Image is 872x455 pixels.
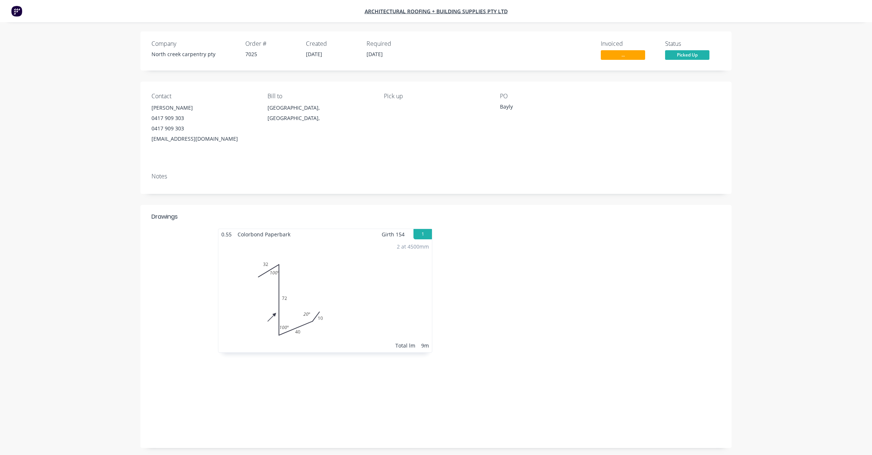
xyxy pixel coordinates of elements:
div: 0417 909 303 [151,123,256,134]
div: Contact [151,93,256,100]
div: [EMAIL_ADDRESS][DOMAIN_NAME] [151,134,256,144]
div: Bayly [500,103,592,113]
span: ... [601,50,645,59]
div: North creek carpentry pty [151,50,236,58]
div: Pick up [384,93,488,100]
div: [GEOGRAPHIC_DATA], [GEOGRAPHIC_DATA], [268,103,372,126]
div: Invoiced [601,40,656,47]
div: [PERSON_NAME]0417 909 3030417 909 303[EMAIL_ADDRESS][DOMAIN_NAME] [151,103,256,144]
a: Architectural Roofing + Building Supplies Pty Ltd [365,8,508,15]
div: Drawings [151,212,178,221]
div: 7025 [245,50,297,58]
div: Required [367,40,418,47]
span: 0.55 [218,229,235,240]
div: Company [151,40,236,47]
div: Order # [245,40,297,47]
span: Picked Up [665,50,709,59]
div: 0417 909 303 [151,113,256,123]
div: Notes [151,173,721,180]
div: Created [306,40,358,47]
div: [PERSON_NAME] [151,103,256,113]
div: Status [665,40,721,47]
div: [GEOGRAPHIC_DATA], [GEOGRAPHIC_DATA], [268,103,372,123]
div: Total lm [395,342,415,349]
span: [DATE] [367,51,383,58]
span: Colorbond Paperbark [235,229,293,240]
div: 9m [421,342,429,349]
div: PO [500,93,604,100]
div: 032724010100º100º20º2 at 4500mmTotal lm9m [218,240,432,352]
div: Bill to [268,93,372,100]
button: 1 [413,229,432,239]
span: Girth 154 [382,229,405,240]
span: [DATE] [306,51,322,58]
img: Factory [11,6,22,17]
div: 2 at 4500mm [397,243,429,250]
